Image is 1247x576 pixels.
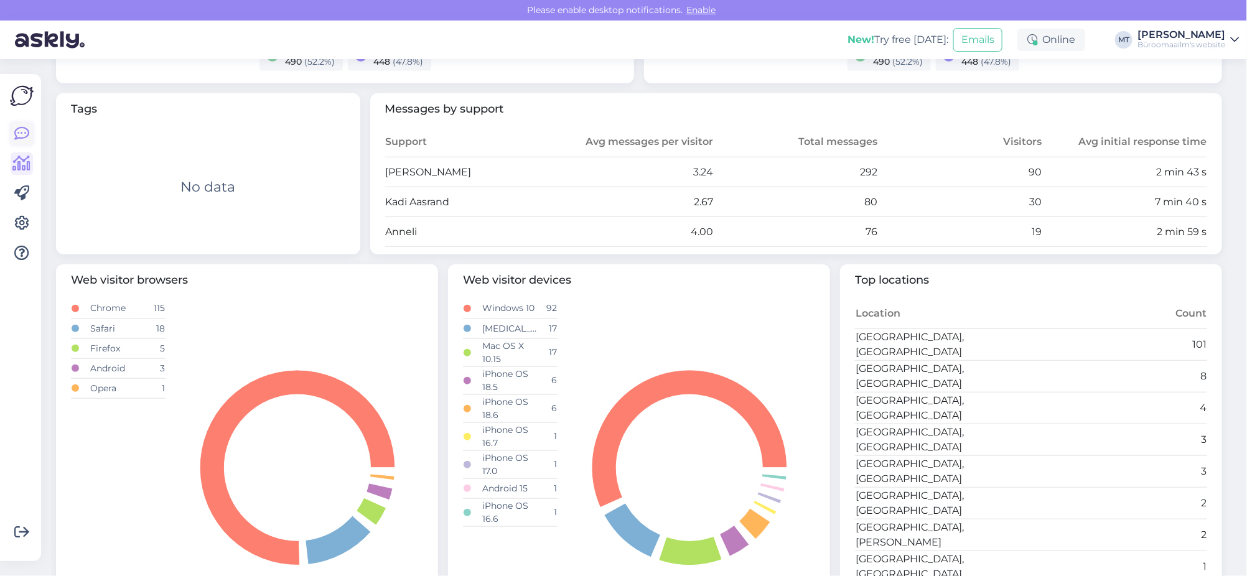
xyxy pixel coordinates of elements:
th: Support [385,128,549,157]
td: Firefox [90,338,146,358]
td: 4 [1031,392,1207,424]
td: 30 [878,187,1042,217]
td: 3.24 [549,157,714,187]
img: Askly Logo [10,84,34,108]
b: New! [848,34,874,45]
span: Web visitor devices [463,272,815,289]
td: 292 [714,157,878,187]
span: 490 [286,56,302,67]
td: 80 [714,187,878,217]
td: [GEOGRAPHIC_DATA], [GEOGRAPHIC_DATA] [855,455,1031,487]
td: iPhone OS 18.5 [482,366,538,394]
td: 115 [147,299,166,318]
button: Emails [953,28,1002,52]
div: MT [1115,31,1133,49]
span: 448 [962,56,979,67]
td: 4.00 [549,217,714,247]
div: No data [180,177,235,197]
td: 6 [539,394,558,422]
td: iPhone OS 17.0 [482,450,538,478]
td: Chrome [90,299,146,318]
th: Avg messages per visitor [549,128,714,157]
span: ( 52.2 %) [305,56,335,67]
td: [PERSON_NAME] [385,157,549,187]
td: Mac OS X 10.15 [482,338,538,366]
td: 7 min 40 s [1043,187,1207,217]
td: 3 [1031,455,1207,487]
span: ( 52.2 %) [893,56,923,67]
td: 101 [1031,328,1207,360]
span: Top locations [855,272,1207,289]
td: 3 [147,358,166,378]
a: [PERSON_NAME]Büroomaailm's website [1137,30,1240,50]
span: Enable [683,4,720,16]
div: Online [1017,29,1085,51]
td: 1 [539,478,558,498]
td: [MEDICAL_DATA] [482,318,538,338]
td: 17 [539,338,558,366]
span: Web visitor browsers [71,272,423,289]
td: 2 min 59 s [1043,217,1207,247]
td: 92 [539,299,558,318]
th: Avg initial response time [1043,128,1207,157]
td: Anneli [385,217,549,247]
td: [GEOGRAPHIC_DATA], [GEOGRAPHIC_DATA] [855,392,1031,424]
td: 3 [1031,424,1207,455]
span: ( 47.8 %) [393,56,424,67]
th: Total messages [714,128,878,157]
td: [GEOGRAPHIC_DATA], [GEOGRAPHIC_DATA] [855,424,1031,455]
td: 17 [539,318,558,338]
td: iPhone OS 16.6 [482,498,538,526]
div: Büroomaailm's website [1137,40,1226,50]
td: Safari [90,318,146,338]
td: 2 [1031,519,1207,550]
th: Location [855,299,1031,328]
td: 1 [147,378,166,398]
td: 1 [539,450,558,478]
td: Opera [90,378,146,398]
td: [GEOGRAPHIC_DATA], [GEOGRAPHIC_DATA] [855,360,1031,392]
td: iPhone OS 16.7 [482,422,538,450]
td: iPhone OS 18.6 [482,394,538,422]
td: [GEOGRAPHIC_DATA], [GEOGRAPHIC_DATA] [855,328,1031,360]
td: Android [90,358,146,378]
td: 90 [878,157,1042,187]
td: Android 15 [482,478,538,498]
td: 6 [539,366,558,394]
span: Tags [71,101,345,118]
td: 1 [539,498,558,526]
td: Kadi Aasrand [385,187,549,217]
td: 1 [539,422,558,450]
span: ( 47.8 %) [981,56,1012,67]
span: 448 [374,56,391,67]
td: 5 [147,338,166,358]
td: [GEOGRAPHIC_DATA], [PERSON_NAME] [855,519,1031,550]
td: [GEOGRAPHIC_DATA], [GEOGRAPHIC_DATA] [855,487,1031,519]
div: Try free [DATE]: [848,32,948,47]
td: 2 min 43 s [1043,157,1207,187]
span: Messages by support [385,101,1208,118]
td: 2.67 [549,187,714,217]
th: Visitors [878,128,1042,157]
th: Count [1031,299,1207,328]
td: 18 [147,318,166,338]
td: 19 [878,217,1042,247]
td: 8 [1031,360,1207,392]
td: 76 [714,217,878,247]
span: 490 [874,56,890,67]
td: Windows 10 [482,299,538,318]
td: 2 [1031,487,1207,519]
div: [PERSON_NAME] [1137,30,1226,40]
